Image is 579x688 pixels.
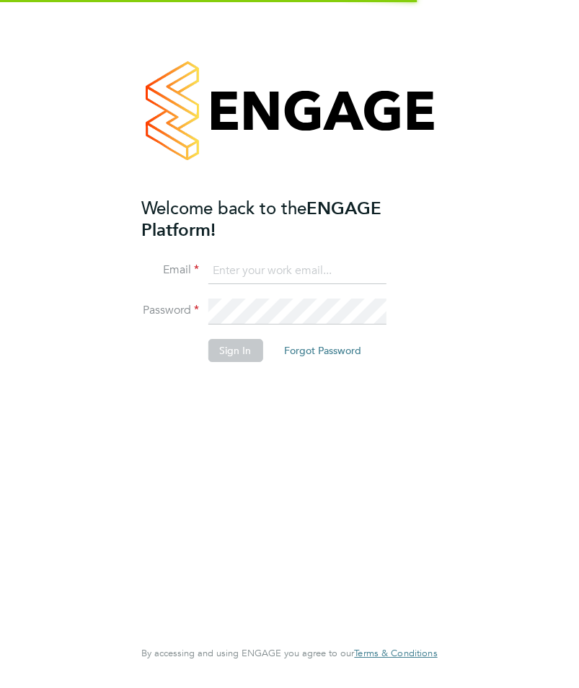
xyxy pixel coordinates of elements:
h2: ENGAGE Platform! [141,198,423,241]
input: Enter your work email... [208,258,386,284]
label: Password [141,303,199,318]
button: Forgot Password [273,339,373,362]
label: Email [141,263,199,278]
button: Sign In [208,339,262,362]
a: Terms & Conditions [354,648,437,659]
span: By accessing and using ENGAGE you agree to our [141,647,437,659]
span: Welcome back to the [141,197,306,219]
